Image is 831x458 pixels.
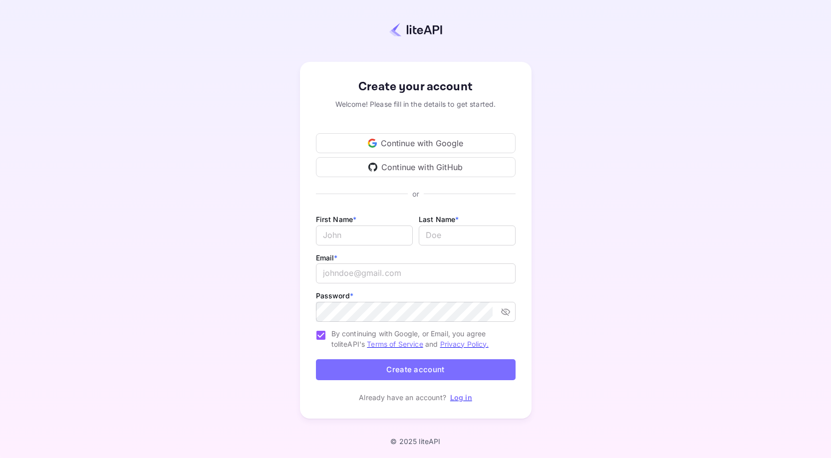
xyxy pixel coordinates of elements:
[497,303,515,321] button: toggle password visibility
[316,253,338,262] label: Email
[316,157,516,177] div: Continue with GitHub
[367,340,423,348] a: Terms of Service
[419,226,516,245] input: Doe
[316,226,413,245] input: John
[316,263,516,283] input: johndoe@gmail.com
[316,215,357,224] label: First Name
[359,392,446,403] p: Already have an account?
[316,291,353,300] label: Password
[450,393,472,402] a: Log in
[440,340,489,348] a: Privacy Policy.
[331,328,508,349] span: By continuing with Google, or Email, you agree to liteAPI's and
[316,99,516,109] div: Welcome! Please fill in the details to get started.
[316,78,516,96] div: Create your account
[316,133,516,153] div: Continue with Google
[389,22,442,37] img: liteapi
[390,437,440,446] p: © 2025 liteAPI
[316,359,516,381] button: Create account
[419,215,459,224] label: Last Name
